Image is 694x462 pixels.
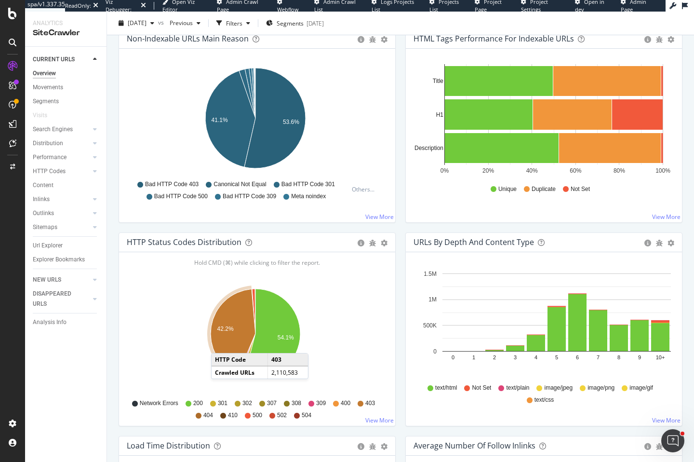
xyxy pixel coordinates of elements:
[33,289,90,309] a: DISAPPEARED URLS
[127,64,384,176] svg: A chart.
[158,18,166,26] span: vs
[193,399,203,408] span: 200
[262,15,328,31] button: Segments[DATE]
[217,326,234,332] text: 42.2%
[381,443,387,450] div: gear
[423,322,437,329] text: 500K
[33,317,100,327] a: Analysis Info
[212,353,267,366] td: HTTP Code
[267,353,308,366] td: 403
[277,411,287,420] span: 502
[656,240,663,246] div: bug
[277,19,304,27] span: Segments
[128,19,147,27] span: 2025 Sep. 9th
[228,411,238,420] span: 410
[472,384,491,392] span: Not Set
[544,384,573,392] span: image/jpeg
[33,96,100,107] a: Segments
[33,152,90,163] a: Performance
[33,194,50,204] div: Inlinks
[140,399,178,408] span: Network Errors
[369,240,376,246] div: bug
[644,240,651,246] div: circle-info
[242,399,252,408] span: 302
[33,27,99,39] div: SiteCrawler
[358,36,364,43] div: circle-info
[440,167,449,174] text: 0%
[576,354,579,360] text: 6
[33,138,63,149] div: Distribution
[33,194,90,204] a: Inlinks
[33,222,90,232] a: Sitemaps
[33,124,90,135] a: Search Engines
[667,36,674,43] div: gear
[534,396,554,404] span: text/css
[482,167,494,174] text: 20%
[570,167,581,174] text: 60%
[33,241,100,251] a: Url Explorer
[381,36,387,43] div: gear
[369,443,376,450] div: bug
[526,167,538,174] text: 40%
[414,268,671,380] div: A chart.
[656,354,665,360] text: 10+
[283,119,299,125] text: 53.6%
[652,213,681,221] a: View More
[127,34,249,43] div: Non-Indexable URLs Main Reason
[358,443,364,450] div: circle-info
[226,19,242,27] div: Filters
[656,36,663,43] div: bug
[532,185,556,193] span: Duplicate
[534,354,537,360] text: 4
[493,354,496,360] text: 2
[223,192,276,201] span: Bad HTTP Code 309
[33,68,56,79] div: Overview
[381,240,387,246] div: gear
[203,411,213,420] span: 404
[352,185,379,193] div: Others...
[65,2,91,10] div: ReadOnly:
[629,384,653,392] span: image/gif
[302,411,311,420] span: 504
[166,19,193,27] span: Previous
[214,180,266,189] span: Canonical Not Equal
[433,348,437,355] text: 0
[571,185,590,193] span: Not Set
[33,166,66,177] div: HTTP Codes
[154,192,208,201] span: Bad HTTP Code 500
[452,354,454,360] text: 0
[365,399,375,408] span: 403
[33,82,63,93] div: Movements
[145,180,199,189] span: Bad HTTP Code 403
[291,192,326,201] span: Meta noindex
[514,354,517,360] text: 3
[33,180,53,190] div: Content
[115,15,158,31] button: [DATE]
[278,334,294,341] text: 54.1%
[414,237,534,247] div: URLs by Depth and Content Type
[33,54,75,65] div: CURRENT URLS
[414,64,671,176] div: A chart.
[617,354,620,360] text: 8
[218,399,227,408] span: 301
[33,275,90,285] a: NEW URLS
[33,317,67,327] div: Analysis Info
[433,78,444,84] text: Title
[638,354,641,360] text: 9
[127,283,384,395] svg: A chart.
[33,255,85,265] div: Explorer Bookmarks
[212,366,267,379] td: Crawled URLs
[369,36,376,43] div: bug
[472,354,475,360] text: 1
[33,138,90,149] a: Distribution
[267,366,308,379] td: 2,110,583
[166,15,204,31] button: Previous
[33,208,90,218] a: Outlinks
[253,411,262,420] span: 500
[292,399,301,408] span: 308
[644,443,651,450] div: circle-info
[213,15,254,31] button: Filters
[33,241,63,251] div: Url Explorer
